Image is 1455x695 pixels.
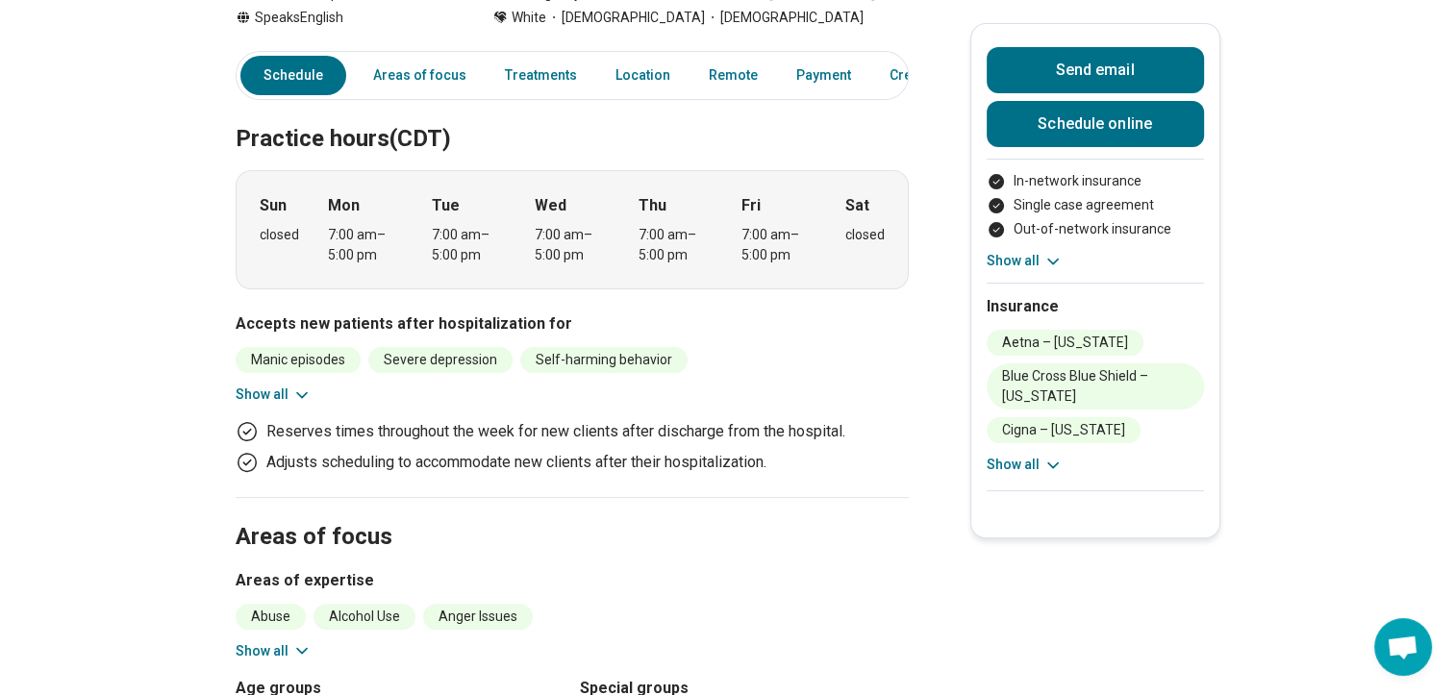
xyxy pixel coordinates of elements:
strong: Mon [328,194,360,217]
li: In-network insurance [987,171,1204,191]
strong: Wed [535,194,566,217]
button: Send email [987,47,1204,93]
div: 7:00 am – 5:00 pm [639,225,713,265]
div: When does the program meet? [236,170,909,289]
strong: Fri [741,194,761,217]
button: Show all [236,641,312,661]
div: Open chat [1374,618,1432,676]
h2: Practice hours (CDT) [236,77,909,156]
li: Aetna – [US_STATE] [987,330,1143,356]
span: White [512,8,546,28]
li: Anger Issues [423,604,533,630]
a: Payment [785,56,863,95]
li: Single case agreement [987,195,1204,215]
li: Severe depression [368,347,513,373]
strong: Sun [260,194,287,217]
a: Treatments [493,56,589,95]
div: 7:00 am – 5:00 pm [432,225,506,265]
span: [DEMOGRAPHIC_DATA] [705,8,864,28]
p: Reserves times throughout the week for new clients after discharge from the hospital. [266,420,845,443]
div: 7:00 am – 5:00 pm [328,225,402,265]
strong: Tue [432,194,460,217]
div: closed [260,225,299,245]
h2: Areas of focus [236,475,909,554]
div: Speaks English [236,8,454,28]
button: Show all [236,385,312,405]
strong: Sat [845,194,869,217]
li: Alcohol Use [314,604,415,630]
strong: Thu [639,194,666,217]
a: Location [604,56,682,95]
li: Cigna – [US_STATE] [987,417,1141,443]
h2: Insurance [987,295,1204,318]
li: Abuse [236,604,306,630]
div: closed [845,225,885,245]
li: Blue Cross Blue Shield – [US_STATE] [987,363,1204,410]
h3: Accepts new patients after hospitalization for [236,312,909,335]
button: Show all [987,251,1063,271]
ul: Payment options [987,171,1204,239]
a: Credentials [878,56,974,95]
p: Adjusts scheduling to accommodate new clients after their hospitalization. [266,451,766,474]
button: Show all [987,455,1063,475]
h3: Areas of expertise [236,569,909,592]
div: 7:00 am – 5:00 pm [535,225,609,265]
a: Areas of focus [362,56,478,95]
a: Remote [697,56,769,95]
div: 7:00 am – 5:00 pm [741,225,815,265]
li: Self-harming behavior [520,347,688,373]
a: Schedule [240,56,346,95]
span: [DEMOGRAPHIC_DATA] [546,8,705,28]
li: Manic episodes [236,347,361,373]
a: Schedule online [987,101,1204,147]
li: Out-of-network insurance [987,219,1204,239]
